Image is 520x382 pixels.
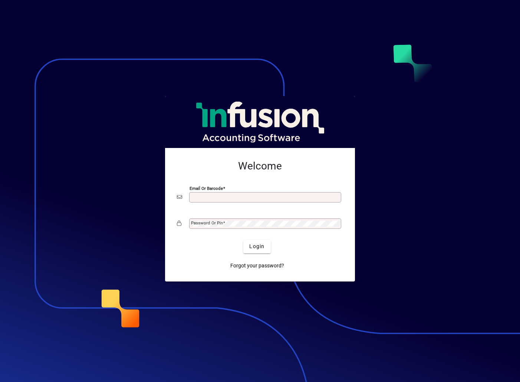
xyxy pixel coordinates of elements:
[177,160,343,172] h2: Welcome
[190,185,223,191] mat-label: Email or Barcode
[249,243,264,250] span: Login
[191,220,223,225] mat-label: Password or Pin
[243,240,270,253] button: Login
[230,262,284,270] span: Forgot your password?
[227,259,287,273] a: Forgot your password?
